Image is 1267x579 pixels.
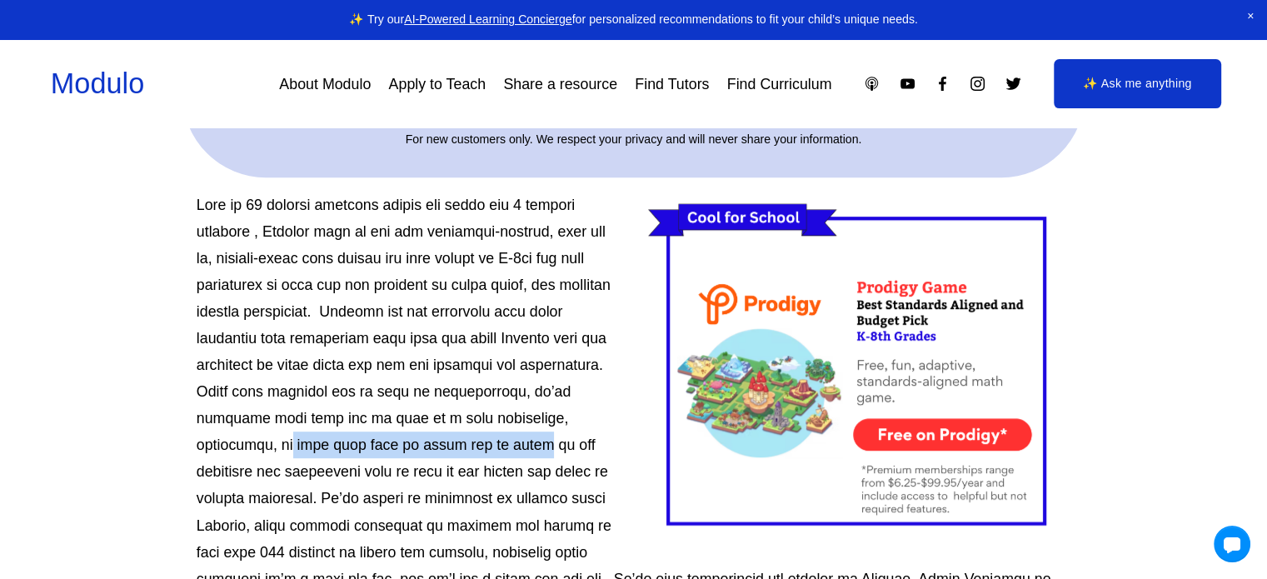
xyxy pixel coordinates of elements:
a: Instagram [969,75,986,92]
a: AI-Powered Learning Concierge [404,12,571,26]
a: ✨ Ask me anything [1054,59,1221,109]
a: Apple Podcasts [863,75,880,92]
a: Find Curriculum [727,69,832,99]
a: Apply to Teach [389,69,486,99]
a: YouTube [899,75,916,92]
a: Facebook [934,75,951,92]
a: Modulo [51,67,144,99]
a: Share a resource [503,69,617,99]
a: Find Tutors [635,69,709,99]
p: For new customers only. We respect your privacy and will never share your information. [209,129,1058,151]
a: About Modulo [279,69,371,99]
a: Twitter [1005,75,1022,92]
